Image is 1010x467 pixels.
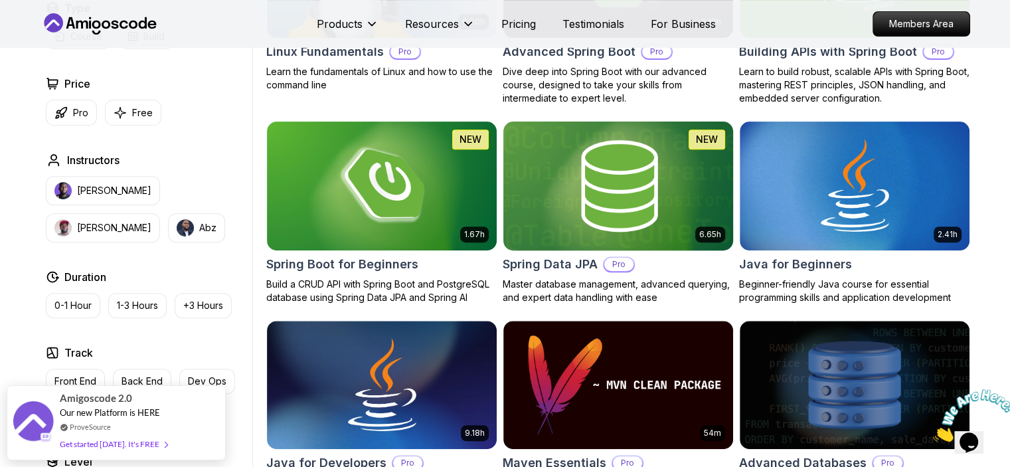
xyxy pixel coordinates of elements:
[405,16,475,43] button: Resources
[54,299,92,312] p: 0-1 Hour
[464,229,485,240] p: 1.67h
[5,5,88,58] img: Chat attention grabber
[503,321,733,450] img: Maven Essentials card
[105,100,161,126] button: Free
[54,182,72,199] img: instructor img
[267,321,497,450] img: Java for Developers card
[739,65,970,105] p: Learn to build robust, scalable APIs with Spring Boot, mastering REST principles, JSON handling, ...
[704,428,721,438] p: 54m
[73,106,88,120] p: Pro
[175,293,232,318] button: +3 Hours
[317,16,363,32] p: Products
[64,345,93,361] h2: Track
[465,428,485,438] p: 9.18h
[46,369,105,394] button: Front End
[503,121,734,304] a: Spring Data JPA card6.65hNEWSpring Data JPAProMaster database management, advanced querying, and ...
[497,118,738,253] img: Spring Data JPA card
[503,255,598,274] h2: Spring Data JPA
[46,100,97,126] button: Pro
[13,401,53,444] img: provesource social proof notification image
[188,375,226,388] p: Dev Ops
[70,421,111,432] a: ProveSource
[67,152,120,168] h2: Instructors
[177,219,194,236] img: instructor img
[562,16,624,32] a: Testimonials
[740,321,969,450] img: Advanced Databases card
[390,45,420,58] p: Pro
[46,293,100,318] button: 0-1 Hour
[77,184,151,197] p: [PERSON_NAME]
[117,299,158,312] p: 1-3 Hours
[183,299,223,312] p: +3 Hours
[642,45,671,58] p: Pro
[266,255,418,274] h2: Spring Boot for Beginners
[266,43,384,61] h2: Linux Fundamentals
[405,16,459,32] p: Resources
[266,65,497,92] p: Learn the fundamentals of Linux and how to use the command line
[696,133,718,146] p: NEW
[651,16,716,32] a: For Business
[873,12,969,36] p: Members Area
[64,76,90,92] h2: Price
[64,269,106,285] h2: Duration
[60,407,160,418] span: Our new Platform is HERE
[938,229,958,240] p: 2.41h
[5,5,11,17] span: 1
[108,293,167,318] button: 1-3 Hours
[199,221,216,234] p: Abz
[54,375,96,388] p: Front End
[267,122,497,250] img: Spring Boot for Beginners card
[739,278,970,304] p: Beginner-friendly Java course for essential programming skills and application development
[46,176,160,205] button: instructor img[PERSON_NAME]
[60,436,167,452] div: Get started [DATE]. It's FREE
[928,384,1010,447] iframe: chat widget
[113,369,171,394] button: Back End
[739,121,970,304] a: Java for Beginners card2.41hJava for BeginnersBeginner-friendly Java course for essential program...
[924,45,953,58] p: Pro
[317,16,379,43] button: Products
[501,16,536,32] a: Pricing
[460,133,481,146] p: NEW
[873,11,970,37] a: Members Area
[179,369,235,394] button: Dev Ops
[46,213,160,242] button: instructor img[PERSON_NAME]
[503,43,635,61] h2: Advanced Spring Boot
[77,221,151,234] p: [PERSON_NAME]
[54,219,72,236] img: instructor img
[739,43,917,61] h2: Building APIs with Spring Boot
[604,258,633,271] p: Pro
[266,121,497,304] a: Spring Boot for Beginners card1.67hNEWSpring Boot for BeginnersBuild a CRUD API with Spring Boot ...
[60,391,132,406] span: Amigoscode 2.0
[168,213,225,242] button: instructor imgAbz
[503,65,734,105] p: Dive deep into Spring Boot with our advanced course, designed to take your skills from intermedia...
[122,375,163,388] p: Back End
[266,278,497,304] p: Build a CRUD API with Spring Boot and PostgreSQL database using Spring Data JPA and Spring AI
[699,229,721,240] p: 6.65h
[739,255,852,274] h2: Java for Beginners
[503,278,734,304] p: Master database management, advanced querying, and expert data handling with ease
[132,106,153,120] p: Free
[740,122,969,250] img: Java for Beginners card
